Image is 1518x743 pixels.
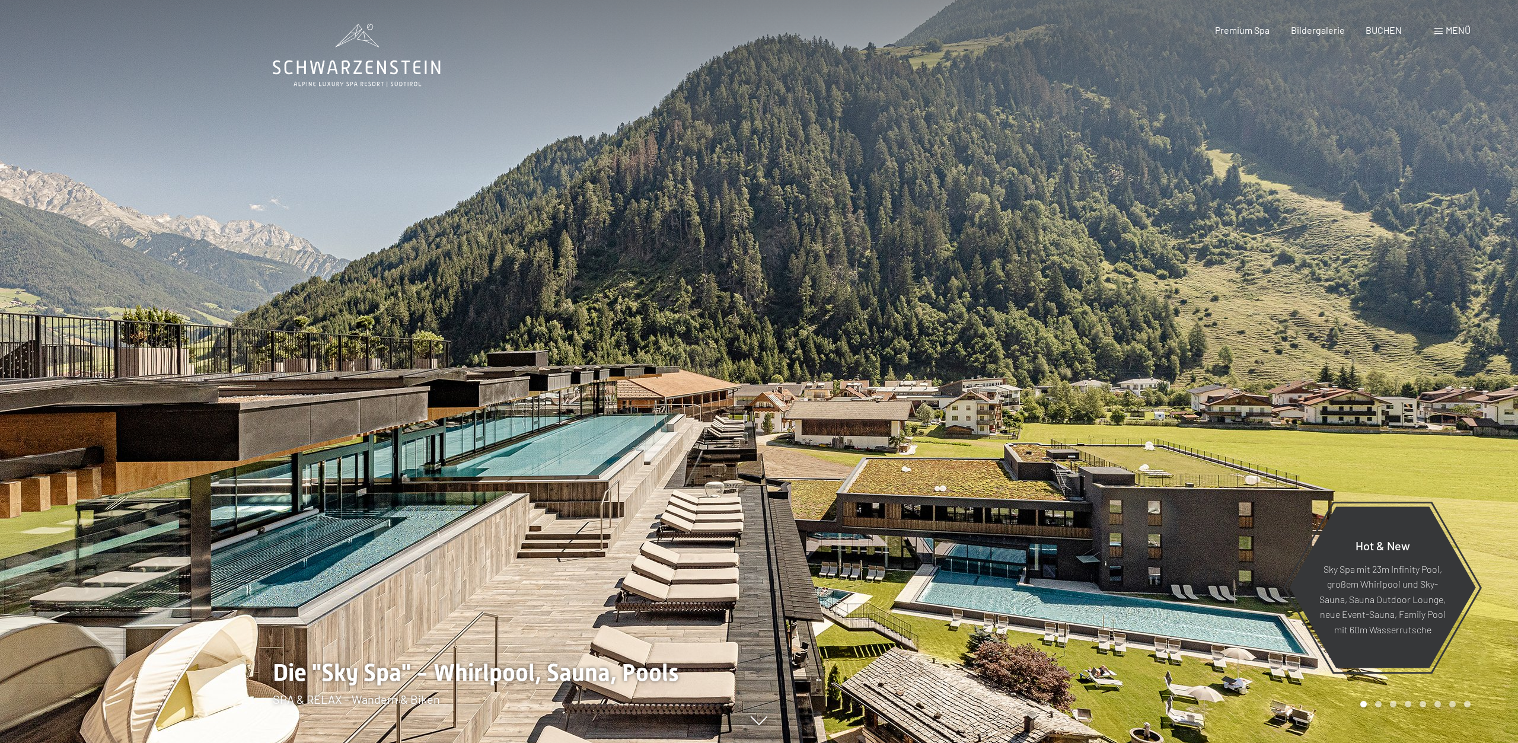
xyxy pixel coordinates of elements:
[1464,701,1471,707] div: Carousel Page 8
[1449,701,1456,707] div: Carousel Page 7
[1366,24,1402,36] a: BUCHEN
[1318,561,1447,637] p: Sky Spa mit 23m Infinity Pool, großem Whirlpool und Sky-Sauna, Sauna Outdoor Lounge, neue Event-S...
[1375,701,1382,707] div: Carousel Page 2
[1446,24,1471,36] span: Menü
[1390,701,1396,707] div: Carousel Page 3
[1434,701,1441,707] div: Carousel Page 6
[1356,701,1471,707] div: Carousel Pagination
[1291,24,1345,36] a: Bildergalerie
[1420,701,1426,707] div: Carousel Page 5
[1356,538,1410,552] span: Hot & New
[1215,24,1270,36] a: Premium Spa
[1405,701,1411,707] div: Carousel Page 4
[1360,701,1367,707] div: Carousel Page 1 (Current Slide)
[1289,506,1476,669] a: Hot & New Sky Spa mit 23m Infinity Pool, großem Whirlpool und Sky-Sauna, Sauna Outdoor Lounge, ne...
